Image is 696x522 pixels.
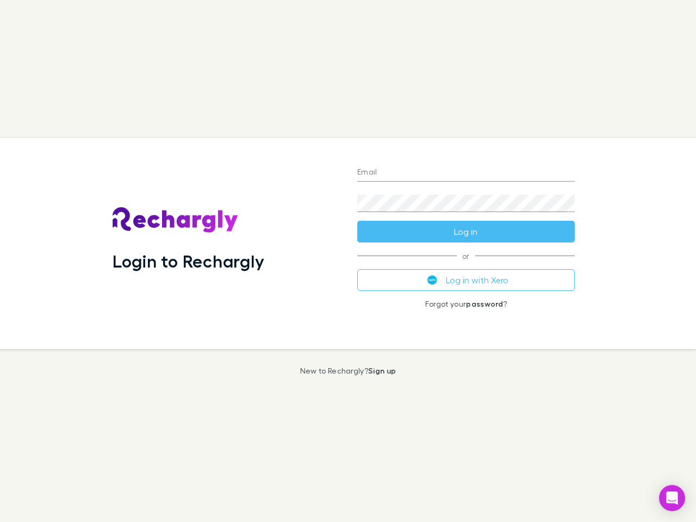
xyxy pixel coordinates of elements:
p: Forgot your ? [357,300,575,308]
button: Log in with Xero [357,269,575,291]
img: Rechargly's Logo [113,207,239,233]
a: password [466,299,503,308]
h1: Login to Rechargly [113,251,264,271]
button: Log in [357,221,575,243]
a: Sign up [368,366,396,375]
div: Open Intercom Messenger [659,485,685,511]
p: New to Rechargly? [300,366,396,375]
img: Xero's logo [427,275,437,285]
